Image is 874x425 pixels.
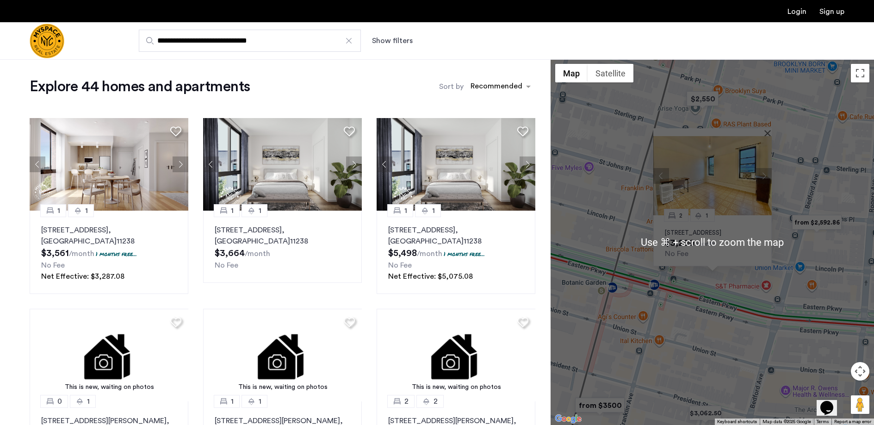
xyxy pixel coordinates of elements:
button: Drag Pegman onto the map to open Street View [851,395,869,414]
span: 1 [706,212,708,219]
span: $3,561 [41,249,69,258]
span: Net Effective: $3,287.08 [41,273,124,280]
button: Previous apartment [30,156,45,172]
span: No Fee [388,262,412,269]
span: 2 [434,396,438,407]
button: Next apartment [756,168,772,184]
a: Report a map error [834,419,871,425]
span: No Fee [41,262,65,269]
a: Open this area in Google Maps (opens a new window) [553,413,583,425]
img: 1995_638575283971134656.png [30,118,189,211]
p: [STREET_ADDRESS] 11238 [388,225,524,247]
p: [STREET_ADDRESS] 11238 [41,225,177,247]
button: Show or hide filters [372,35,413,46]
button: Next apartment [520,156,535,172]
span: 0 [57,396,62,407]
h1: Explore 44 homes and apartments [30,77,250,96]
div: $3,062.50 [686,403,725,424]
span: 1 [404,205,407,216]
sub: /month [417,250,442,257]
a: This is new, waiting on photos [377,309,536,401]
iframe: chat widget [817,388,846,416]
span: $5,498 [388,249,417,258]
button: Map camera controls [851,362,869,381]
span: 1 [231,396,234,407]
button: Previous apartment [377,156,392,172]
sub: /month [245,250,270,257]
button: Toggle fullscreen view [851,64,869,82]
span: Net Effective: $5,075.08 [388,273,473,280]
a: Cazamio Logo [30,24,64,58]
p: [STREET_ADDRESS] 11238 [215,225,350,247]
span: 1 [85,205,88,216]
img: 1995_638575283973814116.png [377,118,536,211]
div: from $3500 [571,395,628,416]
span: 1 [57,205,60,216]
button: Close [766,130,773,136]
button: Next apartment [173,156,188,172]
div: This is new, waiting on photos [208,382,358,392]
img: 1.gif [377,309,536,401]
img: 1995_638575283973814116.png [203,118,362,211]
button: Next apartment [346,156,362,172]
a: Terms (opens in new tab) [817,419,829,425]
a: 11[STREET_ADDRESS], [GEOGRAPHIC_DATA]112381 months free...No FeeNet Effective: $5,075.08 [377,211,535,294]
input: Apartment Search [139,30,361,52]
sub: /month [694,241,715,247]
span: 1 [259,205,261,216]
span: 1 [87,396,90,407]
span: Map data ©2025 Google [762,419,811,424]
label: Sort by [439,81,464,92]
img: 1.gif [203,309,362,401]
span: $3,664 [215,249,245,258]
img: Google [553,413,583,425]
a: This is new, waiting on photos [30,309,189,401]
div: $2,550 [683,88,722,109]
a: 11[STREET_ADDRESS], [GEOGRAPHIC_DATA]112381 months free...No FeeNet Effective: $3,287.08 [30,211,188,294]
button: Keyboard shortcuts [717,419,757,425]
div: from $2,592.86 [788,212,845,233]
img: logo [30,24,64,58]
button: Show satellite imagery [588,64,633,82]
img: Apartment photo [653,136,772,215]
span: No Fee [215,262,238,269]
button: Previous apartment [203,156,219,172]
button: Show street map [555,64,588,82]
sub: /month [69,250,94,257]
span: 2 [404,396,409,407]
span: 1 [259,396,261,407]
ng-select: sort-apartment [466,78,535,95]
a: Registration [819,8,844,15]
p: 1 months free... [444,250,485,258]
p: 1 months free... [96,250,137,258]
a: This is new, waiting on photos [203,309,362,401]
span: $3,200 [665,238,694,248]
button: Previous apartment [653,168,669,184]
span: 1 [231,205,234,216]
span: 1 [432,205,435,216]
a: Login [787,8,806,15]
p: [STREET_ADDRESS] [665,229,760,237]
img: 1.gif [30,309,189,401]
div: This is new, waiting on photos [34,382,184,392]
span: 2 [679,212,682,219]
div: This is new, waiting on photos [381,382,531,392]
span: No Fee [665,250,688,257]
a: 11[STREET_ADDRESS], [GEOGRAPHIC_DATA]11238No Fee [203,211,362,283]
div: Recommended [469,81,522,94]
